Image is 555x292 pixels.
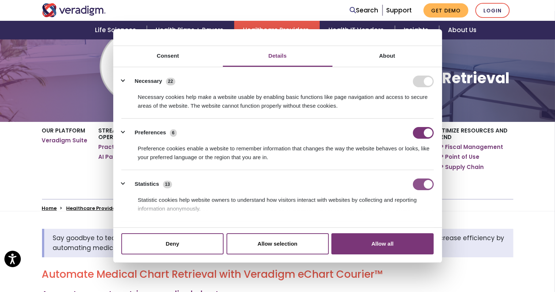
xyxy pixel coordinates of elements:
[42,3,106,17] img: Veradigm logo
[320,21,395,39] a: Health IT Vendors
[350,5,379,15] a: Search
[423,3,468,18] a: Get Demo
[42,268,513,281] h2: Automate Medical Chart Retrieval with Veradigm eChart Courier™
[410,255,546,283] iframe: Drift Chat Widget
[227,233,329,254] button: Allow selection
[121,233,224,254] button: Deny
[475,3,510,18] a: Login
[121,178,177,190] button: Statistics (13)
[332,46,442,67] a: About
[121,87,434,110] div: Necessary cookies help make a website usable by enabling basic functions like page navigation and...
[99,153,161,161] a: AI Patient Scheduling
[121,127,181,139] button: Preferences (6)
[42,137,88,144] a: Veradigm Suite
[121,76,180,87] button: Necessary (22)
[121,190,434,213] div: Statistic cookies help website owners to understand how visitors interact with websites by collec...
[223,46,332,67] a: Details
[331,233,434,254] button: Allow all
[395,21,439,39] a: Insights
[86,21,147,39] a: Life Sciences
[439,21,485,39] a: About Us
[135,77,162,85] label: Necessary
[99,143,165,151] a: Practice Management
[121,139,434,162] div: Preference cookies enable a website to remember information that changes the way the website beha...
[147,21,234,39] a: Health Plans + Payers
[42,205,57,212] a: Home
[433,153,479,161] a: ERP Point of Use
[113,46,223,67] a: Consent
[234,21,320,39] a: Healthcare Providers
[135,180,159,188] label: Statistics
[135,128,166,137] label: Preferences
[386,6,412,15] a: Support
[53,234,505,252] span: Say goodbye to tedious manual chart chasing. With Veradigm eChart CourierTM, you can save time, r...
[66,205,121,212] a: Healthcare Providers
[433,143,503,151] a: ERP Fiscal Management
[433,164,484,171] a: ERP Supply Chain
